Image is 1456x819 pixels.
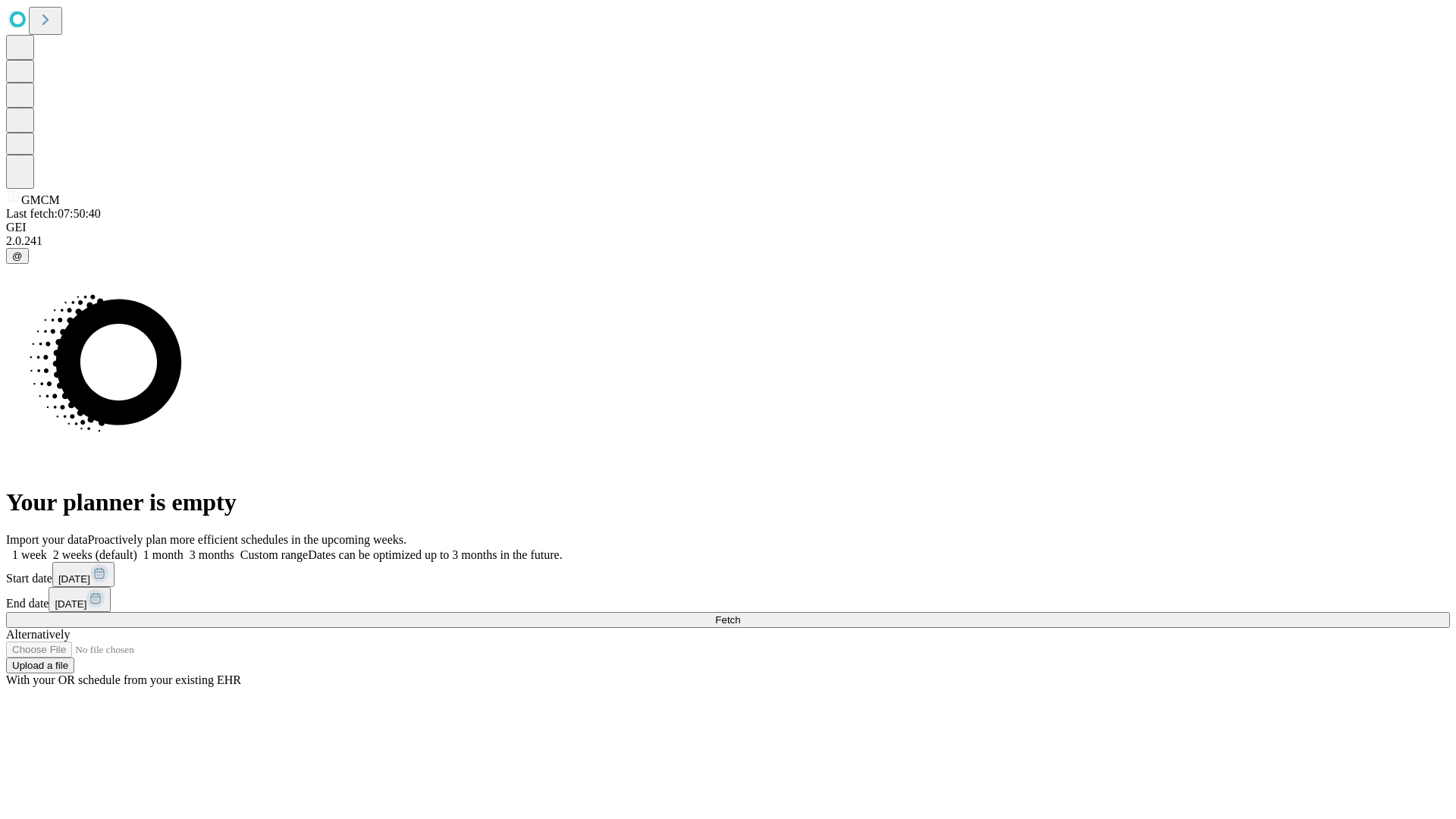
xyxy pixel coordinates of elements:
[55,598,86,610] span: [DATE]
[6,673,241,686] span: With your OR schedule from your existing EHR
[6,628,70,641] span: Alternatively
[6,612,1450,628] button: Fetch
[12,548,47,561] span: 1 week
[6,657,74,673] button: Upload a file
[6,488,1450,516] h1: Your planner is empty
[6,248,29,264] button: @
[240,548,308,561] span: Custom range
[308,548,562,561] span: Dates can be optimized up to 3 months in the future.
[6,207,101,220] span: Last fetch: 07:50:40
[143,548,184,561] span: 1 month
[6,587,1450,612] div: End date
[6,562,1450,587] div: Start date
[88,533,406,546] span: Proactively plan more efficient schedules in the upcoming weeks.
[53,548,137,561] span: 2 weeks (default)
[49,587,111,612] button: [DATE]
[12,250,23,262] span: @
[58,573,90,585] span: [DATE]
[190,548,234,561] span: 3 months
[6,533,88,546] span: Import your data
[6,221,1450,234] div: GEI
[52,562,115,587] button: [DATE]
[715,614,740,626] span: Fetch
[6,234,1450,248] div: 2.0.241
[21,193,60,206] span: GMCM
